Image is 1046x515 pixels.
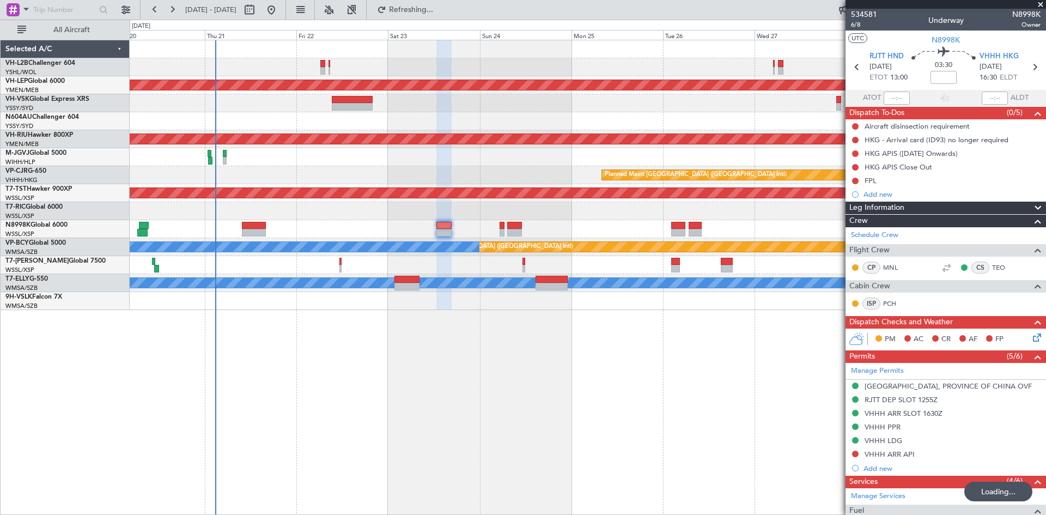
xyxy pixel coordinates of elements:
span: 16:30 [980,72,997,83]
span: Services [849,476,878,488]
span: [DATE] - [DATE] [185,5,236,15]
a: TEO [992,263,1017,272]
span: Leg Information [849,202,904,214]
a: WSSL/XSP [5,194,34,202]
a: VH-LEPGlobal 6000 [5,78,65,84]
span: VHHH HKG [980,51,1019,62]
div: CS [971,262,989,274]
div: Add new [863,464,1041,473]
div: Add new [863,190,1041,199]
span: N604AU [5,114,32,120]
span: (4/6) [1007,475,1023,487]
div: Sat 23 [388,30,479,40]
span: N8998K [932,34,960,46]
span: ETOT [869,72,887,83]
span: Crew [849,215,868,227]
a: T7-[PERSON_NAME]Global 7500 [5,258,106,264]
span: Permits [849,350,875,363]
a: WMSA/SZB [5,302,38,310]
div: VHHH ARR SLOT 1630Z [865,409,942,418]
a: VH-VSKGlobal Express XRS [5,96,89,102]
span: VH-RIU [5,132,28,138]
a: T7-TSTHawker 900XP [5,186,72,192]
span: T7-ELLY [5,276,29,282]
span: Dispatch To-Dos [849,107,904,119]
span: AF [969,334,977,345]
span: VH-L2B [5,60,28,66]
a: YSSY/SYD [5,104,33,112]
span: Flight Crew [849,244,890,257]
span: VH-VSK [5,96,29,102]
div: [DATE] [132,22,150,31]
a: WSSL/XSP [5,266,34,274]
span: ELDT [1000,72,1017,83]
div: VHHH PPR [865,422,901,432]
a: VP-BCYGlobal 5000 [5,240,66,246]
div: Thu 21 [205,30,296,40]
a: 9H-VSLKFalcon 7X [5,294,62,300]
a: WMSA/SZB [5,284,38,292]
a: VH-L2BChallenger 604 [5,60,75,66]
span: VH-LEP [5,78,28,84]
a: Schedule Crew [851,230,898,241]
span: M-JGVJ [5,150,29,156]
span: Cabin Crew [849,280,890,293]
span: All Aircraft [28,26,115,34]
input: --:-- [884,92,910,105]
a: WIHH/HLP [5,158,35,166]
span: AC [914,334,923,345]
a: YMEN/MEB [5,86,39,94]
a: YSSY/SYD [5,122,33,130]
span: VP-CJR [5,168,28,174]
span: FP [995,334,1004,345]
div: Planned Maint [GEOGRAPHIC_DATA] ([GEOGRAPHIC_DATA] Intl) [391,239,573,255]
a: VH-RIUHawker 800XP [5,132,73,138]
a: VP-CJRG-650 [5,168,46,174]
span: Refreshing... [388,6,434,14]
button: UTC [848,33,867,43]
span: CR [941,334,951,345]
a: Manage Services [851,491,905,502]
span: T7-[PERSON_NAME] [5,258,69,264]
span: N8998K [5,222,31,228]
a: MNL [883,263,908,272]
a: YMEN/MEB [5,140,39,148]
a: T7-ELLYG-550 [5,276,48,282]
span: [DATE] [980,62,1002,72]
span: ALDT [1011,93,1029,104]
a: T7-RICGlobal 6000 [5,204,63,210]
div: Aircraft disinsection requirement [865,122,970,131]
div: CP [862,262,880,274]
span: VP-BCY [5,240,29,246]
a: PCH [883,299,908,308]
div: Tue 26 [663,30,755,40]
span: RJTT HND [869,51,904,62]
span: 534581 [851,9,877,20]
span: ATOT [863,93,881,104]
div: FPL [865,176,877,185]
span: Owner [1012,20,1041,29]
span: (0/5) [1007,107,1023,118]
span: T7-TST [5,186,27,192]
div: ISP [862,298,880,310]
a: N8998KGlobal 6000 [5,222,68,228]
div: Wed 27 [755,30,846,40]
span: T7-RIC [5,204,26,210]
div: Loading... [964,482,1032,501]
a: Manage Permits [851,366,904,377]
span: 13:00 [890,72,908,83]
div: HKG APIS ([DATE] Onwards) [865,149,958,158]
span: 6/8 [851,20,877,29]
input: Trip Number [33,2,96,18]
div: Mon 25 [571,30,663,40]
a: YSHL/WOL [5,68,37,76]
a: WSSL/XSP [5,230,34,238]
div: HKG - Arrival card (ID93) no longer required [865,135,1008,144]
span: [DATE] [869,62,892,72]
span: 03:30 [935,60,952,71]
span: Dispatch Checks and Weather [849,316,953,329]
div: VHHH ARR API [865,450,915,459]
div: Fri 22 [296,30,388,40]
span: N8998K [1012,9,1041,20]
div: Wed 20 [113,30,205,40]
